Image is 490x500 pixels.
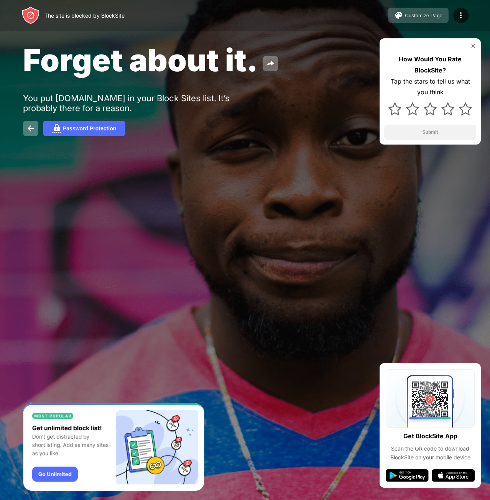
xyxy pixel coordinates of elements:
[386,369,475,428] img: qrcode.svg
[441,102,454,115] img: star.svg
[405,13,442,18] div: Customize Page
[403,431,457,442] div: Get BlockSite App
[386,469,429,482] img: google-play.svg
[432,469,475,482] img: app-store.svg
[388,102,401,115] img: star.svg
[424,102,437,115] img: star.svg
[470,43,476,49] img: rate-us-close.svg
[23,403,204,491] iframe: Banner
[388,8,449,23] button: Customize Page
[43,121,125,136] button: Password Protection
[459,102,472,115] img: star.svg
[456,11,465,20] img: menu-icon.svg
[21,6,40,25] img: header-logo.svg
[384,54,476,76] div: How Would You Rate BlockSite?
[394,11,403,20] img: pallet.svg
[63,125,116,132] div: Password Protection
[386,444,475,462] div: Scan the QR code to download BlockSite on your mobile device
[23,93,260,113] div: You put [DOMAIN_NAME] in your Block Sites list. It’s probably there for a reason.
[52,124,61,133] img: password.svg
[26,124,35,133] img: back.svg
[384,76,476,98] div: Tap the stars to tell us what you think
[44,12,125,19] div: The site is blocked by BlockSite
[384,125,476,140] button: Submit
[23,41,258,79] span: Forget about it.
[266,59,275,68] img: share.svg
[406,102,419,115] img: star.svg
